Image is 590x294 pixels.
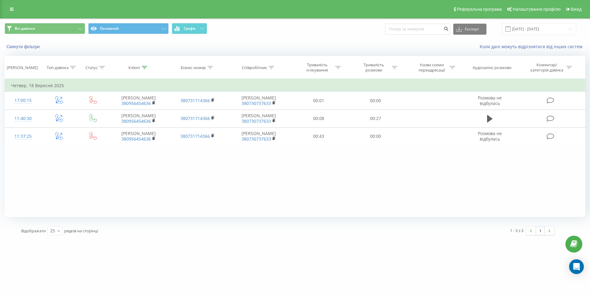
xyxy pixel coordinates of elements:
[510,227,523,234] div: 1 - 3 з 3
[21,228,46,234] span: Відображати
[121,100,151,106] a: 380956454636
[109,110,168,127] td: [PERSON_NAME]
[64,228,98,234] span: рядків на сторінці
[290,92,347,110] td: 00:01
[88,23,169,34] button: Основний
[347,127,403,145] td: 00:00
[513,7,560,12] span: Налаштування профілю
[180,115,210,121] a: 380731714366
[11,113,35,125] div: 11:40:30
[357,62,390,73] div: Тривалість розмови
[109,127,168,145] td: [PERSON_NAME]
[50,228,55,234] div: 25
[478,130,502,142] span: Розмова не відбулась
[11,95,35,106] div: 17:00:15
[85,65,98,70] div: Статус
[415,62,448,73] div: Назва схеми переадресації
[453,24,486,35] button: Експорт
[242,100,271,106] a: 380730737633
[571,7,582,12] span: Вихід
[180,98,210,103] a: 380731714366
[227,127,290,145] td: [PERSON_NAME]
[457,7,502,12] span: Реферальна програма
[172,23,207,34] button: Графік
[569,259,584,274] div: Open Intercom Messenger
[301,62,334,73] div: Тривалість очікування
[184,26,196,31] span: Графік
[121,118,151,124] a: 380956454636
[121,136,151,142] a: 380956454636
[480,44,585,49] a: Коли дані можуть відрізнятися вiд інших систем
[7,65,38,70] div: [PERSON_NAME]
[47,65,69,70] div: Тип дзвінка
[128,65,140,70] div: Клієнт
[180,133,210,139] a: 380731714366
[11,130,35,142] div: 11:37:25
[242,118,271,124] a: 380730737633
[5,23,85,34] button: Всі дзвінки
[290,127,347,145] td: 00:43
[227,92,290,110] td: [PERSON_NAME]
[347,92,403,110] td: 00:00
[242,65,267,70] div: Співробітник
[385,24,450,35] input: Пошук за номером
[347,110,403,127] td: 00:27
[290,110,347,127] td: 00:08
[227,110,290,127] td: [PERSON_NAME]
[473,65,511,70] div: Аудіозапис розмови
[109,92,168,110] td: [PERSON_NAME]
[181,65,206,70] div: Бізнес номер
[478,95,502,106] span: Розмова не відбулась
[242,136,271,142] a: 380730737633
[529,62,565,73] div: Коментар/категорія дзвінка
[5,79,585,92] td: Четвер, 18 Вересня 2025
[5,44,43,49] button: Скинути фільтри
[15,26,35,31] span: Всі дзвінки
[536,226,545,235] a: 1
